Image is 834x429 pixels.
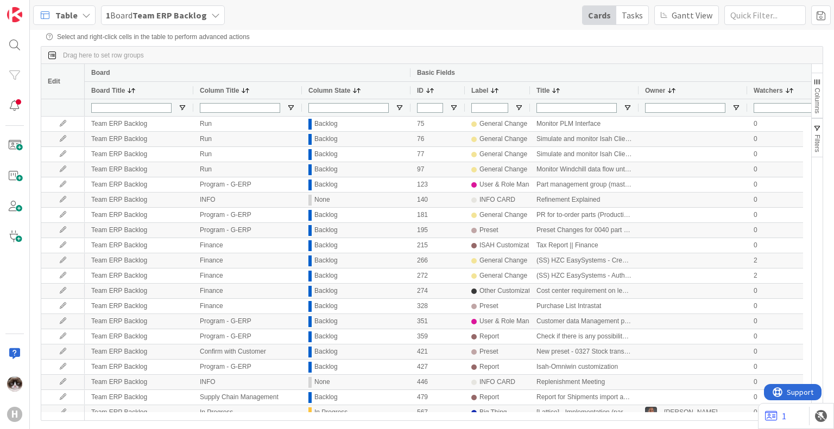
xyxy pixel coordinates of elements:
[193,284,302,298] div: Finance
[479,208,527,222] div: General Change
[85,147,193,162] div: Team ERP Backlog
[85,360,193,374] div: Team ERP Backlog
[530,147,639,162] div: Simulate and monitor Isah Client - Server performance (Isah Shopfloor Control)
[23,2,49,15] span: Support
[479,360,499,374] div: Report
[314,178,338,191] div: Backlog
[314,208,338,222] div: Backlog
[530,208,639,222] div: PR for to-order parts (Production Files) Batch parameters
[314,193,330,207] div: None
[479,117,527,131] div: General Change
[193,375,302,389] div: INFO
[314,299,338,313] div: Backlog
[479,193,515,207] div: INFO CARD
[314,132,338,146] div: Backlog
[530,117,639,131] div: Monitor PLM Interface
[754,87,783,94] span: Watchers
[314,284,338,298] div: Backlog
[85,162,193,177] div: Team ERP Backlog
[7,7,22,22] img: Visit kanbanzone.com
[417,87,424,94] span: ID
[479,223,498,237] div: Preset
[754,103,834,113] input: Watchers Filter Input
[645,407,657,419] img: PS
[530,314,639,329] div: Customer data Management permissions and replication setup
[530,405,639,420] div: [Lattice] - Implementation (parent)
[530,390,639,405] div: Report for Shipments import and export
[193,253,302,268] div: Finance
[530,132,639,146] div: Simulate and monitor Isah Client - Server performance (Isah ERP)
[515,104,523,112] button: Open Filter Menu
[530,238,639,253] div: Tax Report || Finance
[479,406,507,419] div: Big Thing
[91,87,125,94] span: Board Title
[85,268,193,283] div: Team ERP Backlog
[314,117,338,131] div: Backlog
[410,223,465,238] div: 195
[193,344,302,359] div: Confirm with Customer
[530,375,639,389] div: Replenishment Meeting
[410,329,465,344] div: 359
[106,9,207,22] span: Board
[7,407,22,422] div: H
[85,253,193,268] div: Team ERP Backlog
[193,147,302,162] div: Run
[479,132,527,146] div: General Change
[410,238,465,253] div: 215
[410,147,465,162] div: 77
[395,104,404,112] button: Open Filter Menu
[479,254,527,267] div: General Change
[479,315,554,328] div: User & Role Management
[410,360,465,374] div: 427
[314,330,338,343] div: Backlog
[193,117,302,131] div: Run
[672,9,712,22] span: Gantt View
[7,376,22,392] img: Kv
[308,103,389,113] input: Column State Filter Input
[479,284,539,298] div: Other Customization
[85,208,193,222] div: Team ERP Backlog
[417,69,455,76] span: Basic Fields
[55,9,78,22] span: Table
[314,163,338,176] div: Backlog
[200,103,280,113] input: Column Title Filter Input
[132,10,207,21] b: Team ERP Backlog
[85,117,193,131] div: Team ERP Backlog
[106,10,110,21] b: 1
[410,314,465,329] div: 351
[91,69,110,76] span: Board
[530,253,639,268] div: (SS) HZC EasySystems - Create PO approval flow | INC000000243568
[193,314,302,329] div: Program - G-ERP
[193,329,302,344] div: Program - G-ERP
[193,390,302,405] div: Supply Chain Management
[193,268,302,283] div: Finance
[530,344,639,359] div: New preset - 0327 Stock transactions
[479,178,554,191] div: User & Role Management
[623,104,632,112] button: Open Filter Menu
[85,238,193,253] div: Team ERP Backlog
[479,299,498,313] div: Preset
[530,268,639,283] div: (SS) HZC EasySystems - Authorization matrix not strict, can be manually adjusted | INC000000243577
[314,360,338,374] div: Backlog
[765,409,786,422] a: 1
[410,193,465,207] div: 140
[314,239,338,252] div: Backlog
[616,6,648,24] div: Tasks
[48,78,60,85] span: Edit
[410,390,465,405] div: 479
[314,390,338,404] div: Backlog
[85,177,193,192] div: Team ERP Backlog
[85,299,193,313] div: Team ERP Backlog
[193,162,302,177] div: Run
[193,132,302,146] div: Run
[63,52,144,59] span: Drag here to set row groups
[193,208,302,222] div: Program - G-ERP
[410,208,465,222] div: 181
[410,117,465,131] div: 75
[91,103,172,113] input: Board Title Filter Input
[410,284,465,298] div: 274
[85,284,193,298] div: Team ERP Backlog
[813,135,821,152] span: Filters
[410,268,465,283] div: 272
[536,103,617,113] input: Title Filter Input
